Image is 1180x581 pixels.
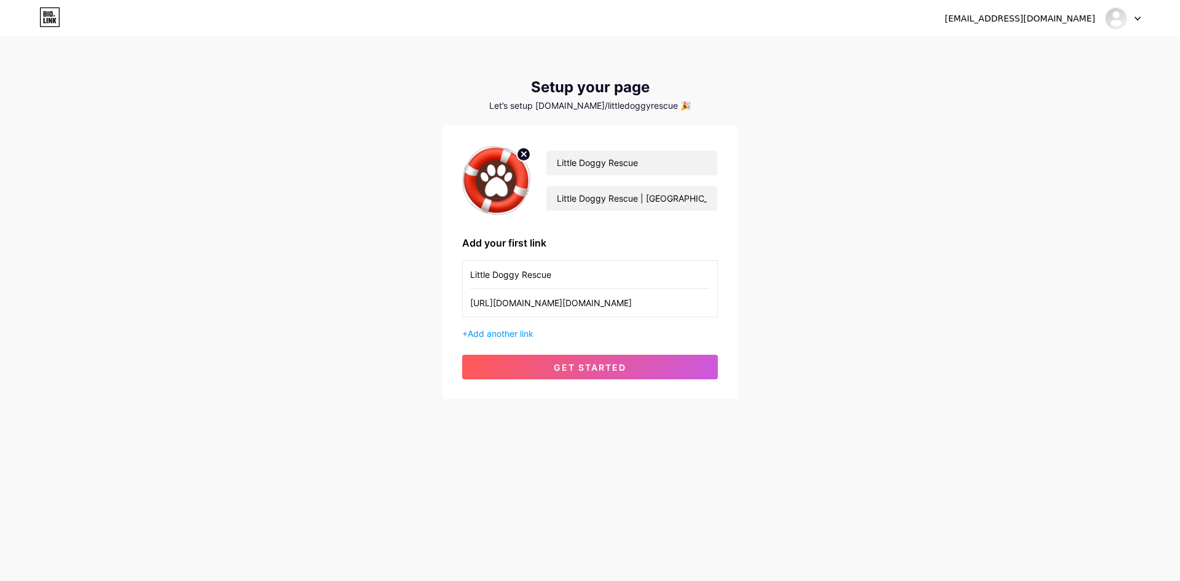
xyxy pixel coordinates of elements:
[468,328,533,339] span: Add another link
[546,186,717,211] input: bio
[442,79,737,96] div: Setup your page
[1104,7,1128,30] img: littledoggyrescue
[462,327,718,340] div: +
[462,355,718,379] button: get started
[945,12,1095,25] div: [EMAIL_ADDRESS][DOMAIN_NAME]
[470,261,710,288] input: Link name (My Instagram)
[470,289,710,317] input: URL (https://instagram.com/yourname)
[546,151,717,175] input: Your name
[554,362,626,373] span: get started
[442,101,737,111] div: Let’s setup [DOMAIN_NAME]/littledoggyrescue 🎉
[462,235,718,250] div: Add your first link
[462,145,531,216] img: profile pic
